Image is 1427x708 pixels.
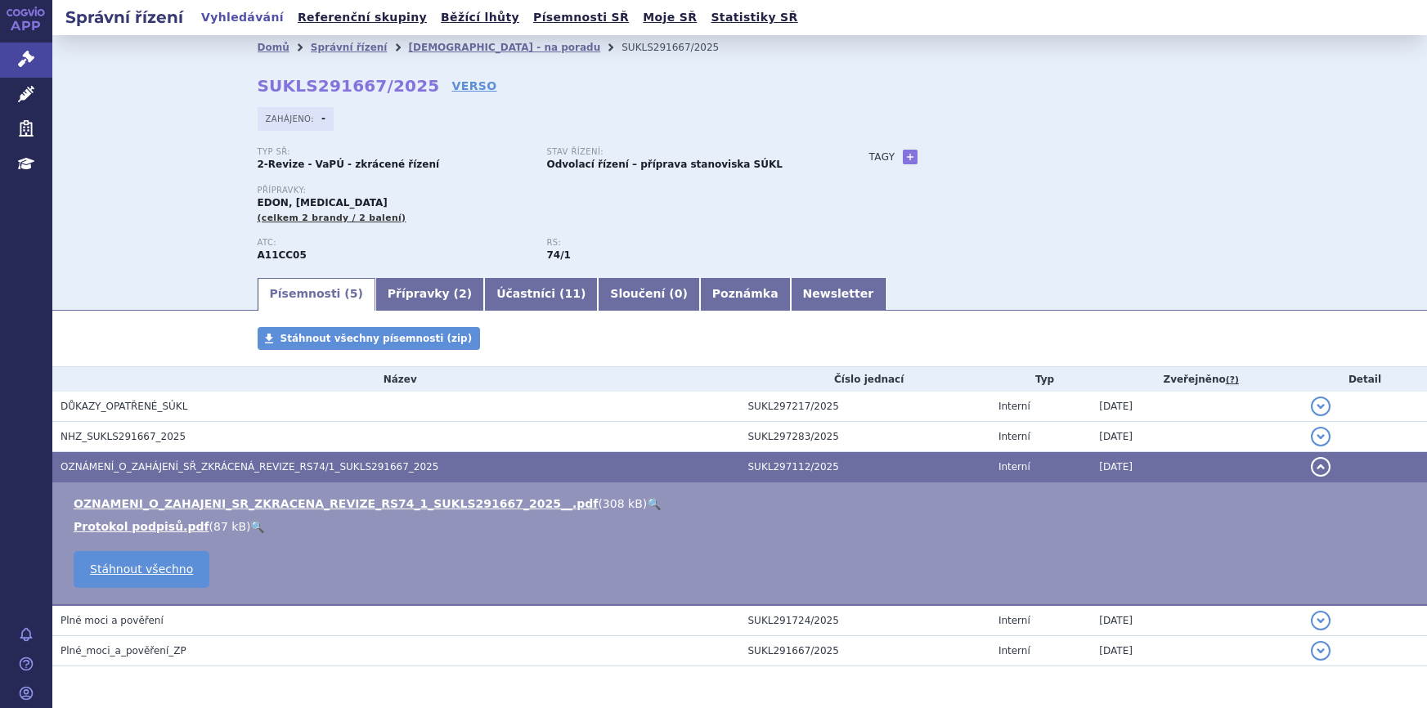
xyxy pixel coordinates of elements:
[740,636,990,666] td: SUKL291667/2025
[436,7,524,29] a: Běžící lhůty
[258,186,837,195] p: Přípravky:
[459,287,467,300] span: 2
[547,238,820,248] p: RS:
[250,520,264,533] a: 🔍
[61,461,438,473] span: OZNÁMENÍ_O_ZAHÁJENÍ_SŘ_ZKRÁCENÁ_REVIZE_RS74/1_SUKLS291667_2025
[52,6,196,29] h2: Správní řízení
[675,287,683,300] span: 0
[258,249,307,261] strong: CHOLEKALCIFEROL
[1091,422,1303,452] td: [DATE]
[998,645,1030,656] span: Interní
[196,7,289,29] a: Vyhledávání
[484,278,598,311] a: Účastníci (11)
[1311,397,1331,416] button: detail
[1303,367,1427,392] th: Detail
[706,7,802,29] a: Statistiky SŘ
[547,249,571,261] strong: léčiva k terapii a profylaxi osteoporózy, vitamin D, p.o.
[74,520,209,533] a: Protokol podpisů.pdf
[564,287,580,300] span: 11
[258,197,388,208] span: EDON, [MEDICAL_DATA]
[1311,611,1331,630] button: detail
[1311,641,1331,661] button: detail
[1091,605,1303,636] td: [DATE]
[1091,636,1303,666] td: [DATE]
[598,278,699,311] a: Sloučení (0)
[61,401,187,412] span: DŮKAZY_OPATŘENÉ_SÚKL
[350,287,358,300] span: 5
[258,42,289,53] a: Domů
[638,7,702,29] a: Moje SŘ
[311,42,388,53] a: Správní řízení
[547,147,820,157] p: Stav řízení:
[869,147,895,167] h3: Tagy
[258,238,531,248] p: ATC:
[74,495,1411,512] li: ( )
[603,497,643,510] span: 308 kB
[74,551,209,588] a: Stáhnout všechno
[700,278,791,311] a: Poznámka
[258,147,531,157] p: Typ SŘ:
[622,35,740,60] li: SUKLS291667/2025
[375,278,484,311] a: Přípravky (2)
[740,367,990,392] th: Číslo jednací
[740,422,990,452] td: SUKL297283/2025
[791,278,886,311] a: Newsletter
[258,213,406,223] span: (celkem 2 brandy / 2 balení)
[547,159,783,170] strong: Odvolací řízení – příprava stanoviska SÚKL
[998,615,1030,626] span: Interní
[74,518,1411,535] li: ( )
[266,112,317,125] span: Zahájeno:
[740,605,990,636] td: SUKL291724/2025
[528,7,634,29] a: Písemnosti SŘ
[258,76,440,96] strong: SUKLS291667/2025
[1311,457,1331,477] button: detail
[998,431,1030,442] span: Interní
[1226,374,1239,386] abbr: (?)
[74,497,598,510] a: OZNAMENI_O_ZAHAJENI_SR_ZKRACENA_REVIZE_RS74_1_SUKLS291667_2025__.pdf
[321,113,325,124] strong: -
[61,431,186,442] span: NHZ_SUKLS291667_2025
[990,367,1091,392] th: Typ
[61,645,186,656] span: Plné_moci_a_pověření_ZP
[280,333,473,344] span: Stáhnout všechny písemnosti (zip)
[408,42,600,53] a: [DEMOGRAPHIC_DATA] - na poradu
[1091,452,1303,482] td: [DATE]
[647,497,661,510] a: 🔍
[258,159,440,170] strong: 2-Revize - VaPÚ - zkrácené řízení
[52,367,740,392] th: Název
[293,7,432,29] a: Referenční skupiny
[258,327,481,350] a: Stáhnout všechny písemnosti (zip)
[740,392,990,422] td: SUKL297217/2025
[1091,367,1303,392] th: Zveřejněno
[61,615,164,626] span: Plné moci a pověření
[740,452,990,482] td: SUKL297112/2025
[903,150,918,164] a: +
[998,461,1030,473] span: Interní
[258,278,375,311] a: Písemnosti (5)
[1091,392,1303,422] td: [DATE]
[213,520,246,533] span: 87 kB
[451,78,496,94] a: VERSO
[998,401,1030,412] span: Interní
[1311,427,1331,446] button: detail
